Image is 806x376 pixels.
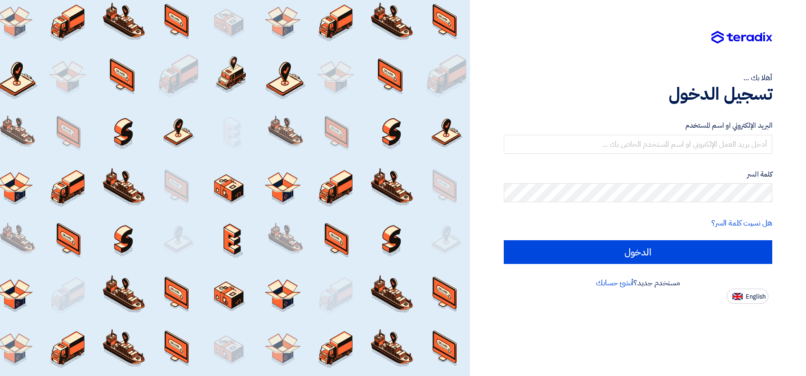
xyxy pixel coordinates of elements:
[727,289,768,304] button: English
[504,135,772,154] input: أدخل بريد العمل الإلكتروني او اسم المستخدم الخاص بك ...
[711,31,772,44] img: Teradix logo
[504,169,772,180] label: كلمة السر
[746,293,766,300] span: English
[732,293,743,300] img: en-US.png
[504,120,772,131] label: البريد الإلكتروني او اسم المستخدم
[596,277,633,289] a: أنشئ حسابك
[504,84,772,104] h1: تسجيل الدخول
[504,240,772,264] input: الدخول
[711,217,772,229] a: هل نسيت كلمة السر؟
[504,72,772,84] div: أهلا بك ...
[504,277,772,289] div: مستخدم جديد؟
